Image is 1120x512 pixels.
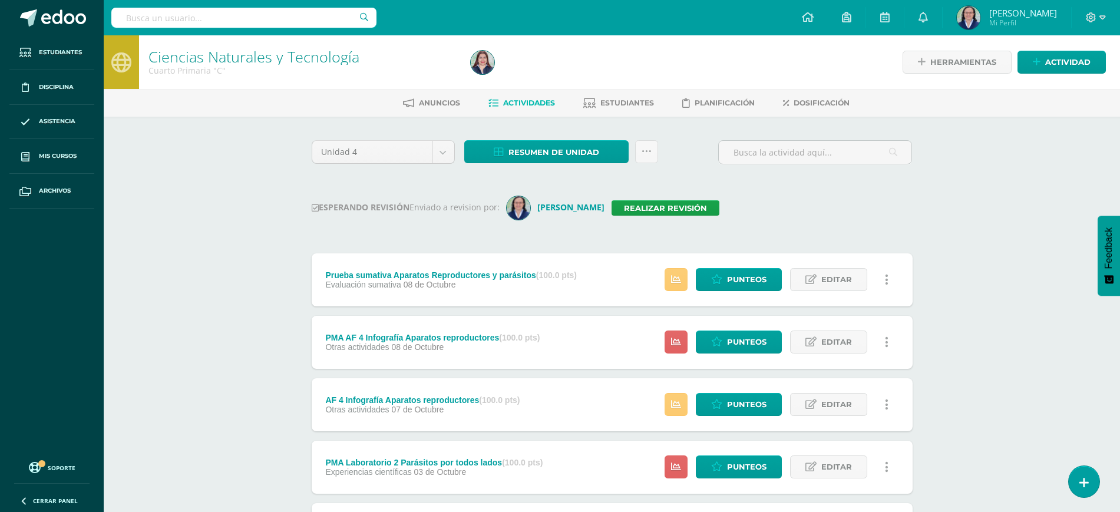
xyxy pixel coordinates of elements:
[325,280,401,289] span: Evaluación sumativa
[821,269,852,290] span: Editar
[695,98,755,107] span: Planificación
[727,394,767,415] span: Punteos
[696,393,782,416] a: Punteos
[39,117,75,126] span: Asistencia
[821,456,852,478] span: Editar
[9,139,94,174] a: Mis cursos
[9,70,94,105] a: Disciplina
[488,94,555,113] a: Actividades
[391,405,444,414] span: 07 de Octubre
[39,151,77,161] span: Mis cursos
[409,202,500,213] span: Enviado a revision por:
[600,98,654,107] span: Estudiantes
[989,7,1057,19] span: [PERSON_NAME]
[414,467,467,477] span: 03 de Octubre
[325,405,389,414] span: Otras actividades
[1017,51,1106,74] a: Actividad
[727,456,767,478] span: Punteos
[9,35,94,70] a: Estudiantes
[312,202,409,213] strong: ESPERANDO REVISIÓN
[325,395,520,405] div: AF 4 Infografía Aparatos reproductores
[419,98,460,107] span: Anuncios
[39,48,82,57] span: Estudiantes
[719,141,911,164] input: Busca la actividad aquí...
[39,186,71,196] span: Archivos
[464,140,629,163] a: Resumen de unidad
[391,342,444,352] span: 08 de Octubre
[682,94,755,113] a: Planificación
[503,98,555,107] span: Actividades
[507,202,612,213] a: [PERSON_NAME]
[696,268,782,291] a: Punteos
[499,333,540,342] strong: (100.0 pts)
[33,497,78,505] span: Cerrar panel
[821,331,852,353] span: Editar
[471,51,494,74] img: 4699b960af3d86597f947e24a004c187.png
[1045,51,1091,73] span: Actividad
[404,280,456,289] span: 08 de Octubre
[148,47,359,67] a: Ciencias Naturales y Tecnología
[1098,216,1120,296] button: Feedback - Mostrar encuesta
[727,331,767,353] span: Punteos
[507,196,530,220] img: ab2ecb78b1b2bbf3ec00fcfda6dff66f.png
[537,202,604,213] strong: [PERSON_NAME]
[312,141,454,163] a: Unidad 4
[957,6,980,29] img: b70cd412f2b01b862447bda25ceab0f5.png
[9,105,94,140] a: Asistencia
[612,200,719,216] a: Realizar revisión
[9,174,94,209] a: Archivos
[930,51,996,73] span: Herramientas
[536,270,577,280] strong: (100.0 pts)
[583,94,654,113] a: Estudiantes
[989,18,1057,28] span: Mi Perfil
[39,82,74,92] span: Disciplina
[821,394,852,415] span: Editar
[325,342,389,352] span: Otras actividades
[148,65,457,76] div: Cuarto Primaria 'C'
[727,269,767,290] span: Punteos
[325,467,411,477] span: Experiencias científicas
[14,459,90,475] a: Soporte
[321,141,423,163] span: Unidad 4
[1104,227,1114,269] span: Feedback
[111,8,376,28] input: Busca un usuario...
[479,395,520,405] strong: (100.0 pts)
[502,458,543,467] strong: (100.0 pts)
[325,458,543,467] div: PMA Laboratorio 2 Parásitos por todos lados
[696,455,782,478] a: Punteos
[508,141,599,163] span: Resumen de unidad
[903,51,1012,74] a: Herramientas
[325,333,540,342] div: PMA AF 4 Infografía Aparatos reproductores
[403,94,460,113] a: Anuncios
[148,48,457,65] h1: Ciencias Naturales y Tecnología
[325,270,577,280] div: Prueba sumativa Aparatos Reproductores y parásitos
[696,331,782,354] a: Punteos
[783,94,850,113] a: Dosificación
[48,464,75,472] span: Soporte
[794,98,850,107] span: Dosificación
